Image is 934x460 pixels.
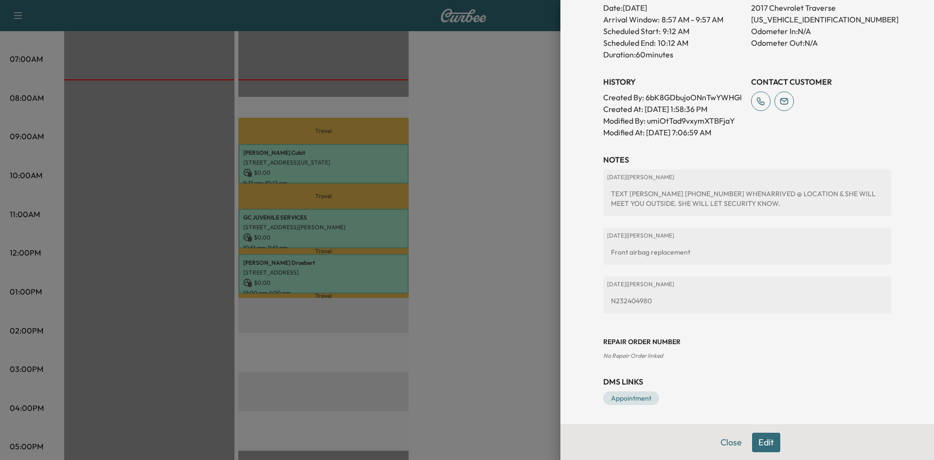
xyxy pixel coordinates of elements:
div: N232404980 [607,292,887,310]
p: Arrival Window: [603,14,743,25]
div: TEXT [PERSON_NAME] [PHONE_NUMBER] WHENARRIVED @ LOCATION & SHE WILL MEET YOU OUTSIDE. SHE WILL LE... [607,185,887,212]
p: [DATE] | [PERSON_NAME] [607,232,887,239]
h3: History [603,76,743,88]
p: [DATE] | [PERSON_NAME] [607,280,887,288]
p: [DATE] | [PERSON_NAME] [607,173,887,181]
h3: NOTES [603,154,891,166]
p: [US_VEHICLE_IDENTIFICATION_NUMBER] [751,14,891,25]
button: Edit [752,433,780,452]
a: Appointment [603,391,659,405]
p: Duration: 60 minutes [603,49,743,60]
p: 2017 Chevrolet Traverse [751,2,891,14]
p: Created At : [DATE] 1:58:36 PM [603,103,743,115]
p: Scheduled Start: [603,25,661,37]
p: Date: [DATE] [603,2,743,14]
h3: Repair Order number [603,337,891,347]
p: Scheduled End: [603,37,656,49]
span: No Repair Order linked [603,352,663,359]
p: Created By : 6bK8GDbujoONnTwYWHGl [603,92,743,103]
p: 10:12 AM [658,37,688,49]
h3: CONTACT CUSTOMER [751,76,891,88]
span: 8:57 AM - 9:57 AM [662,14,723,25]
div: Front airbag replacement [607,243,887,261]
p: 9:12 AM [663,25,689,37]
h3: DMS Links [603,376,891,387]
p: Odometer Out: N/A [751,37,891,49]
p: Modified By : umiOtTad9vxymXTBFjaY [603,115,743,127]
button: Close [714,433,748,452]
p: Modified At : [DATE] 7:06:59 AM [603,127,743,138]
p: Odometer In: N/A [751,25,891,37]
